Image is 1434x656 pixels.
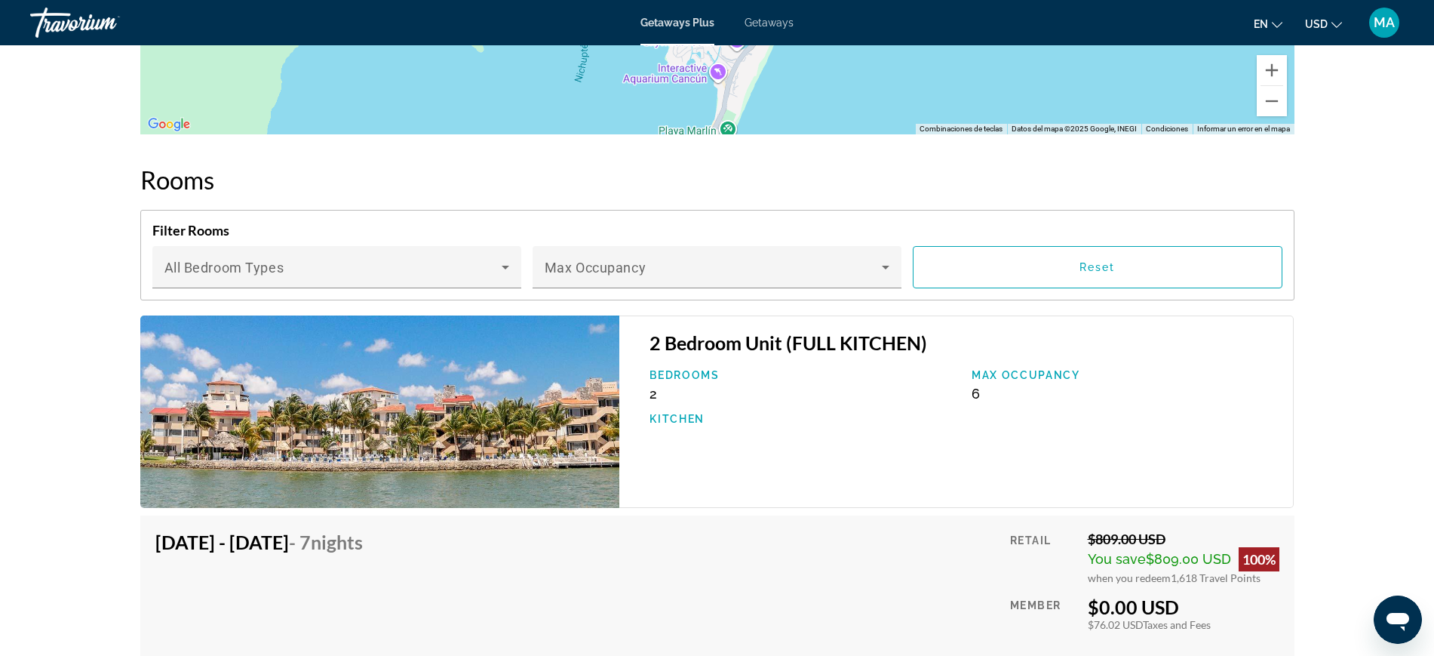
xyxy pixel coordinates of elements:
[164,260,284,276] span: All Bedroom Types
[1088,596,1279,618] div: $0.00 USD
[545,260,646,276] span: Max Occupancy
[1088,618,1279,631] div: $76.02 USD
[972,369,1279,381] p: Max Occupancy
[1146,551,1231,567] span: $809.00 USD
[649,413,957,425] p: Kitchen
[745,17,794,29] a: Getaways
[1305,13,1342,35] button: Change currency
[972,386,980,402] span: 6
[1143,618,1211,631] span: Taxes and Fees
[289,531,363,553] span: - 7
[1079,261,1116,273] span: Reset
[1257,86,1287,116] button: Alejar
[913,246,1282,288] button: Reset
[140,165,1294,195] h2: Rooms
[1012,125,1137,133] span: Datos del mapa ©2025 Google, INEGI
[1146,125,1188,133] a: Condiciones (se abre en una nueva pestaña)
[1374,596,1422,644] iframe: Botón para iniciar la ventana de mensajería
[1257,55,1287,85] button: Acercar
[1197,125,1290,133] a: Informar un error en el mapa
[30,3,181,42] a: Travorium
[640,17,714,29] a: Getaways Plus
[649,386,657,402] span: 2
[920,124,1003,134] button: Combinaciones de teclas
[1254,18,1268,30] span: en
[1365,7,1404,38] button: User Menu
[1374,15,1395,30] span: MA
[1239,547,1279,571] div: 100%
[649,369,957,381] p: Bedrooms
[1171,571,1261,584] span: 1,618 Travel Points
[1088,531,1279,547] div: $809.00 USD
[311,531,363,553] span: Nights
[1254,13,1282,35] button: Change language
[140,316,620,508] img: World International Vacation Club - Coral Mar
[1010,531,1076,584] div: Retail
[1088,551,1146,567] span: You save
[1305,18,1328,30] span: USD
[152,222,1282,239] h4: Filter Rooms
[649,331,1278,354] h3: 2 Bedroom Unit (FULL KITCHEN)
[144,115,194,134] img: Google
[155,531,363,553] h4: [DATE] - [DATE]
[1088,571,1171,584] span: when you redeem
[144,115,194,134] a: Abrir esta área en Google Maps (se abre en una ventana nueva)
